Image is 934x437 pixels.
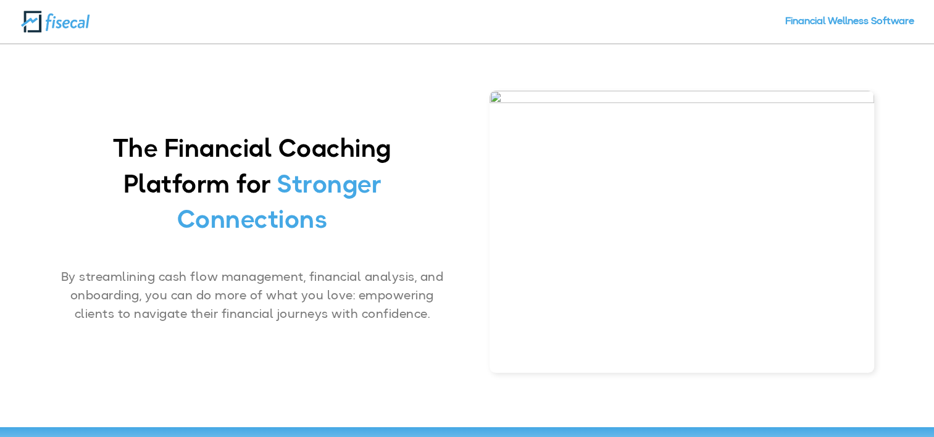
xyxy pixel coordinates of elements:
span: Stronger Connections [177,174,382,235]
a: Financial Wellness Software [785,17,914,43]
span: The Financial Coaching Platform for [113,138,391,199]
img: Fisecal [20,10,90,33]
h2: By streamlining cash flow management, financial analysis, and onboarding, you can do more of what... [60,268,445,330]
img: Screenshot 2024-01-09 150540 [490,91,875,373]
